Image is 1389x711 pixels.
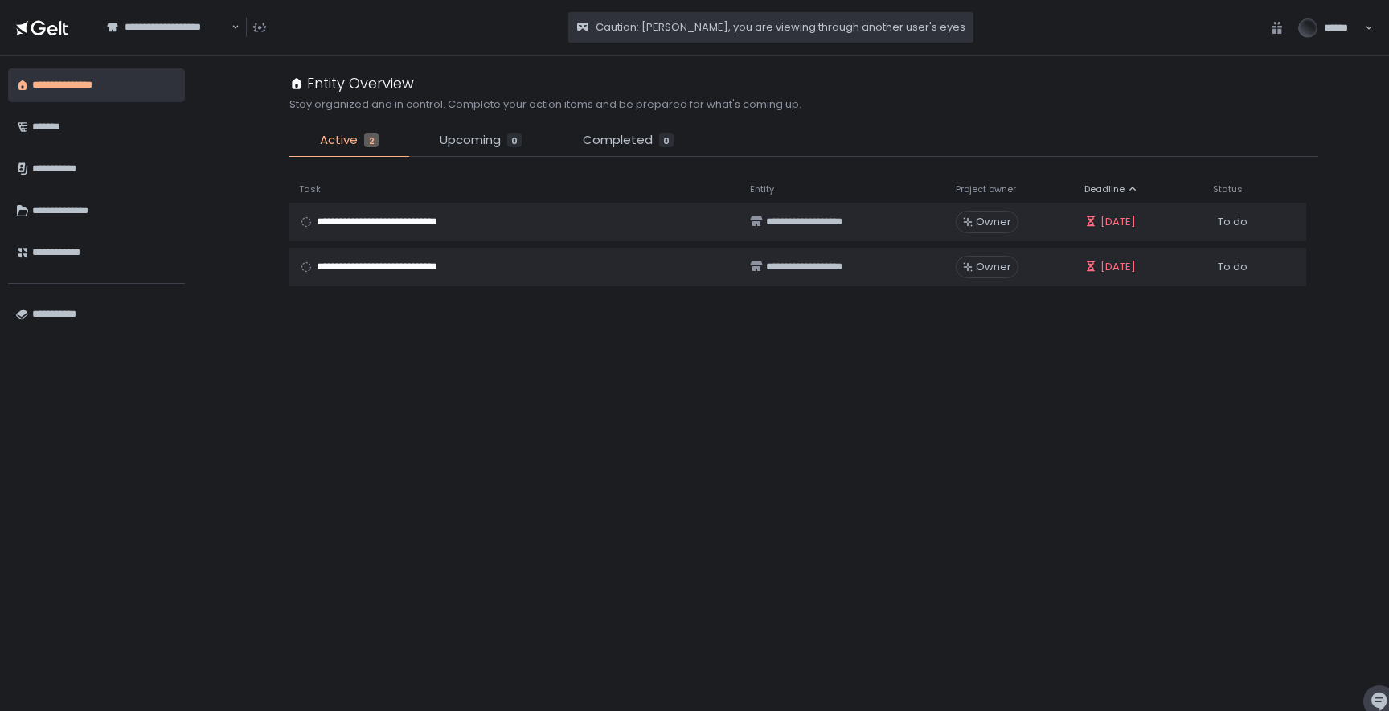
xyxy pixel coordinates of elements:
[659,133,674,147] div: 0
[976,215,1011,229] span: Owner
[1100,260,1136,274] span: [DATE]
[1084,183,1125,195] span: Deadline
[440,131,501,150] span: Upcoming
[583,131,653,150] span: Completed
[956,183,1016,195] span: Project owner
[320,131,358,150] span: Active
[289,72,414,94] div: Entity Overview
[1100,215,1136,229] span: [DATE]
[1218,215,1248,229] span: To do
[96,10,240,44] div: Search for option
[289,97,801,112] h2: Stay organized and in control. Complete your action items and be prepared for what's coming up.
[229,19,230,35] input: Search for option
[507,133,522,147] div: 0
[750,183,774,195] span: Entity
[364,133,379,147] div: 2
[1213,183,1243,195] span: Status
[299,183,321,195] span: Task
[1218,260,1248,274] span: To do
[976,260,1011,274] span: Owner
[596,20,965,35] span: Caution: [PERSON_NAME], you are viewing through another user's eyes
